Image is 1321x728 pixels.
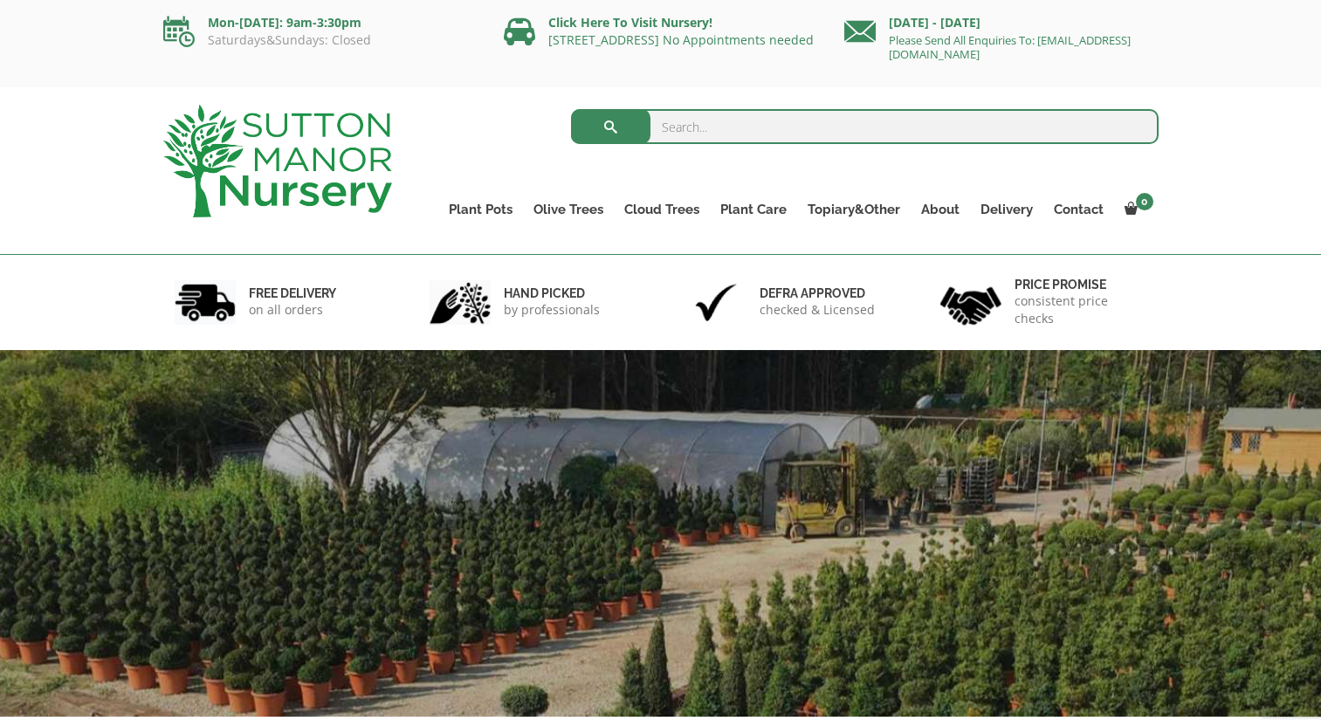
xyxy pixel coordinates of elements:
[163,33,478,47] p: Saturdays&Sundays: Closed
[685,280,747,325] img: 3.jpg
[1136,193,1153,210] span: 0
[940,276,1001,329] img: 4.jpg
[571,109,1159,144] input: Search...
[504,285,600,301] h6: hand picked
[249,285,336,301] h6: FREE DELIVERY
[1015,292,1147,327] p: consistent price checks
[911,197,970,222] a: About
[1015,277,1147,292] h6: Price promise
[163,12,478,33] p: Mon-[DATE]: 9am-3:30pm
[710,197,797,222] a: Plant Care
[523,197,614,222] a: Olive Trees
[163,105,392,217] img: logo
[504,301,600,319] p: by professionals
[1114,197,1159,222] a: 0
[175,280,236,325] img: 1.jpg
[844,12,1159,33] p: [DATE] - [DATE]
[1043,197,1114,222] a: Contact
[797,197,911,222] a: Topiary&Other
[430,280,491,325] img: 2.jpg
[760,301,875,319] p: checked & Licensed
[438,197,523,222] a: Plant Pots
[970,197,1043,222] a: Delivery
[889,32,1131,62] a: Please Send All Enquiries To: [EMAIL_ADDRESS][DOMAIN_NAME]
[760,285,875,301] h6: Defra approved
[614,197,710,222] a: Cloud Trees
[548,31,814,48] a: [STREET_ADDRESS] No Appointments needed
[249,301,336,319] p: on all orders
[548,14,712,31] a: Click Here To Visit Nursery!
